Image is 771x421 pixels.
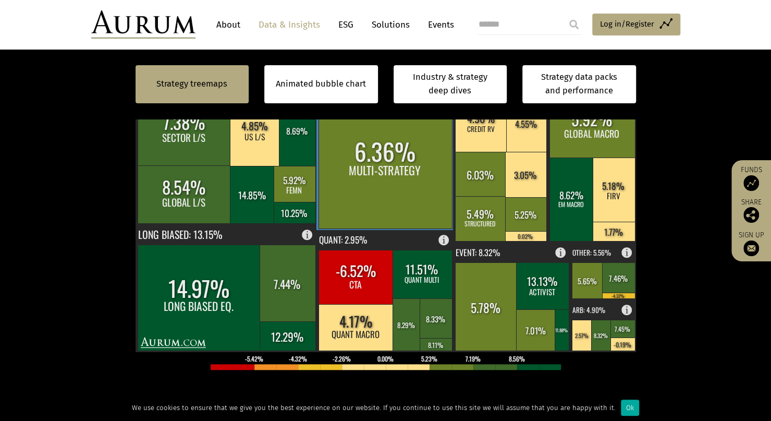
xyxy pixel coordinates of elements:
[564,14,584,35] input: Submit
[333,15,359,34] a: ESG
[211,15,246,34] a: About
[737,165,766,191] a: Funds
[253,15,325,34] a: Data & Insights
[737,199,766,223] div: Share
[737,231,766,256] a: Sign up
[156,77,227,91] a: Strategy treemaps
[621,400,639,416] div: Ok
[394,65,507,103] a: Industry & strategy deep dives
[423,15,454,34] a: Events
[522,65,636,103] a: Strategy data packs and performance
[743,175,759,191] img: Access Funds
[276,77,366,91] a: Animated bubble chart
[91,10,195,39] img: Aurum
[592,14,680,35] a: Log in/Register
[600,18,654,30] span: Log in/Register
[743,207,759,223] img: Share this post
[743,240,759,256] img: Sign up to our newsletter
[366,15,415,34] a: Solutions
